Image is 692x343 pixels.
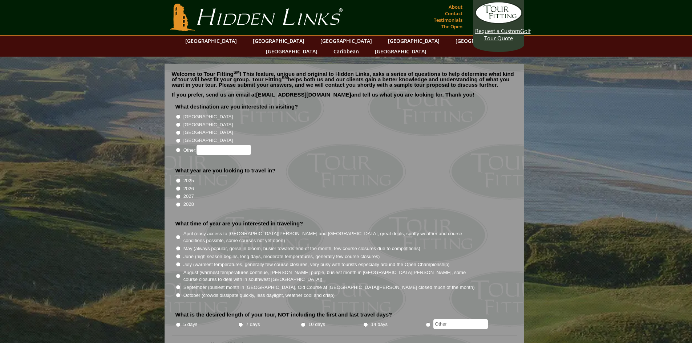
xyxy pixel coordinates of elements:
a: [GEOGRAPHIC_DATA] [262,46,321,57]
a: Contact [443,8,464,19]
sup: SM [234,70,240,74]
a: [EMAIL_ADDRESS][DOMAIN_NAME] [256,91,351,98]
label: 2026 [183,185,194,192]
label: August (warmest temperatures continue, [PERSON_NAME] purple, busiest month in [GEOGRAPHIC_DATA][P... [183,269,476,283]
label: 2028 [183,201,194,208]
label: 10 days [308,321,325,328]
label: June (high season begins, long days, moderate temperatures, generally few course closures) [183,253,380,260]
a: Testimonials [432,15,464,25]
a: [GEOGRAPHIC_DATA] [182,36,240,46]
a: Caribbean [330,46,363,57]
span: Request a Custom [475,27,520,34]
label: May (always popular, gorse in bloom, busier towards end of the month, few course closures due to ... [183,245,420,252]
label: July (warmest temperatures, generally few course closures, very busy with tourists especially aro... [183,261,450,268]
label: What year are you looking to travel in? [175,167,276,174]
sup: SM [282,75,288,80]
label: What time of year are you interested in traveling? [175,220,303,227]
label: 7 days [246,321,260,328]
label: April (easy access to [GEOGRAPHIC_DATA][PERSON_NAME] and [GEOGRAPHIC_DATA], great deals, spotty w... [183,230,476,244]
a: Request a CustomGolf Tour Quote [475,2,522,42]
label: 5 days [183,321,198,328]
label: September (busiest month in [GEOGRAPHIC_DATA], Old Course at [GEOGRAPHIC_DATA][PERSON_NAME] close... [183,284,475,291]
label: [GEOGRAPHIC_DATA] [183,113,233,121]
p: Welcome to Tour Fitting ! This feature, unique and original to Hidden Links, asks a series of que... [172,71,517,87]
a: About [447,2,464,12]
a: [GEOGRAPHIC_DATA] [452,36,511,46]
a: The Open [440,21,464,32]
label: [GEOGRAPHIC_DATA] [183,121,233,128]
label: [GEOGRAPHIC_DATA] [183,137,233,144]
p: If you prefer, send us an email at and tell us what you are looking for. Thank you! [172,92,517,103]
a: [GEOGRAPHIC_DATA] [384,36,443,46]
label: 14 days [371,321,388,328]
a: [GEOGRAPHIC_DATA] [371,46,430,57]
label: 2025 [183,177,194,184]
a: [GEOGRAPHIC_DATA] [317,36,376,46]
label: Other: [183,145,251,155]
label: 2027 [183,193,194,200]
input: Other: [197,145,251,155]
a: [GEOGRAPHIC_DATA] [249,36,308,46]
label: What destination are you interested in visiting? [175,103,298,110]
label: [GEOGRAPHIC_DATA] [183,129,233,136]
label: What is the desired length of your tour, NOT including the first and last travel days? [175,311,392,318]
input: Other [433,319,488,329]
label: October (crowds dissipate quickly, less daylight, weather cool and crisp) [183,292,335,299]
